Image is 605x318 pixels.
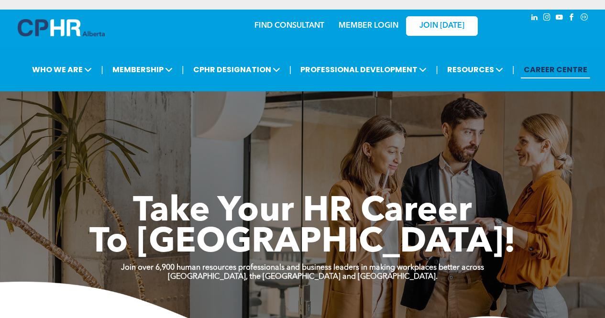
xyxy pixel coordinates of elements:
[190,61,283,78] span: CPHR DESIGNATION
[521,61,590,78] a: CAREER CENTRE
[89,226,516,260] span: To [GEOGRAPHIC_DATA]!
[289,60,292,79] li: |
[512,60,515,79] li: |
[29,61,95,78] span: WHO WE ARE
[101,60,103,79] li: |
[110,61,176,78] span: MEMBERSHIP
[297,61,429,78] span: PROFESSIONAL DEVELOPMENT
[18,19,105,36] img: A blue and white logo for cp alberta
[339,22,398,30] a: MEMBER LOGIN
[529,12,540,25] a: linkedin
[168,273,438,281] strong: [GEOGRAPHIC_DATA], the [GEOGRAPHIC_DATA] and [GEOGRAPHIC_DATA].
[182,60,184,79] li: |
[567,12,577,25] a: facebook
[419,22,464,31] span: JOIN [DATE]
[254,22,324,30] a: FIND CONSULTANT
[554,12,565,25] a: youtube
[436,60,438,79] li: |
[579,12,590,25] a: Social network
[444,61,506,78] span: RESOURCES
[133,195,472,229] span: Take Your HR Career
[406,16,478,36] a: JOIN [DATE]
[121,264,484,272] strong: Join over 6,900 human resources professionals and business leaders in making workplaces better ac...
[542,12,552,25] a: instagram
